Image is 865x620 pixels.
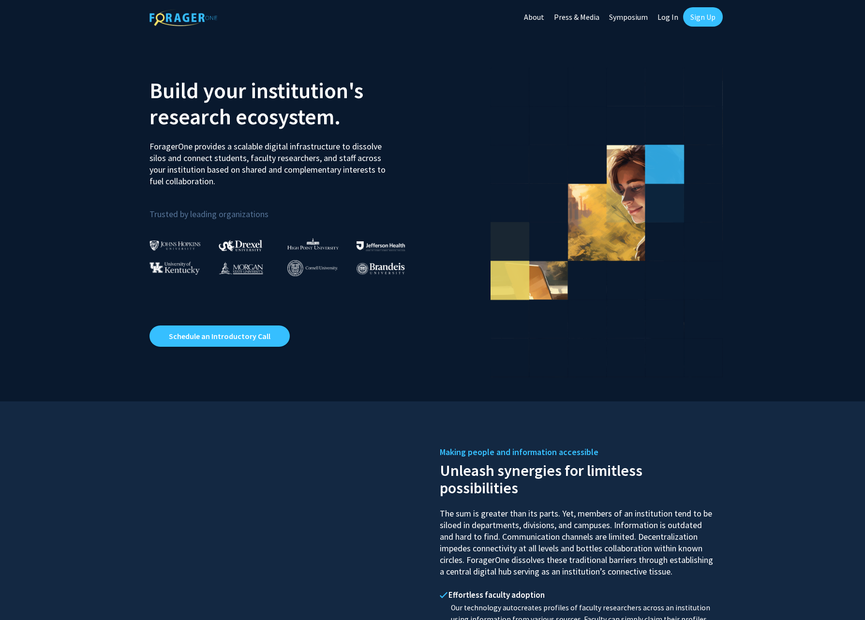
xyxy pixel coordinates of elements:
img: University of Kentucky [149,262,200,275]
img: Drexel University [219,240,262,251]
h2: Build your institution's research ecosystem. [149,77,425,130]
h5: Making people and information accessible [440,445,716,459]
img: High Point University [287,238,339,250]
a: Opens in a new tab [149,325,290,347]
img: Morgan State University [219,262,263,274]
img: Johns Hopkins University [149,240,201,251]
p: The sum is greater than its parts. Yet, members of an institution tend to be siloed in department... [440,499,716,577]
img: Thomas Jefferson University [357,241,405,251]
h4: Effortless faculty adoption [440,590,716,600]
iframe: Chat [7,576,41,613]
img: Brandeis University [357,263,405,275]
p: ForagerOne provides a scalable digital infrastructure to dissolve silos and connect students, fac... [149,133,392,187]
h2: Unleash synergies for limitless possibilities [440,459,716,497]
a: Sign Up [683,7,723,27]
img: Cornell University [287,260,338,276]
p: Trusted by leading organizations [149,195,425,221]
img: ForagerOne Logo [149,9,217,26]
